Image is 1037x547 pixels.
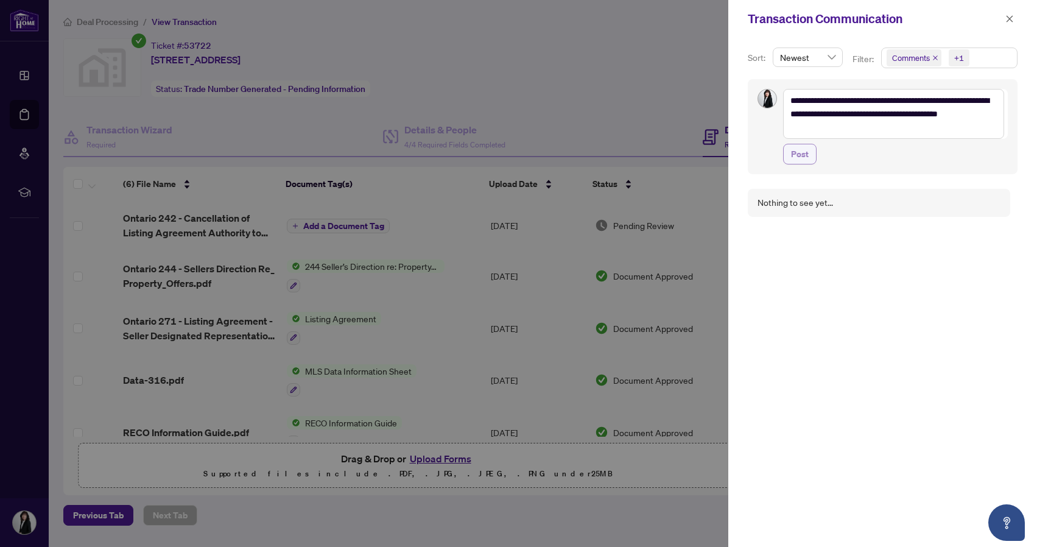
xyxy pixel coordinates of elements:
span: Comments [887,49,941,66]
span: Newest [780,48,835,66]
span: Post [791,144,809,164]
div: Nothing to see yet... [758,196,833,210]
div: Transaction Communication [748,10,1002,28]
button: Post [783,144,817,164]
p: Sort: [748,51,768,65]
p: Filter: [852,52,876,66]
span: close [1005,15,1014,23]
button: Open asap [988,504,1025,541]
span: Comments [892,52,930,64]
span: close [932,55,938,61]
img: Profile Icon [758,90,776,108]
div: +1 [954,52,964,64]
